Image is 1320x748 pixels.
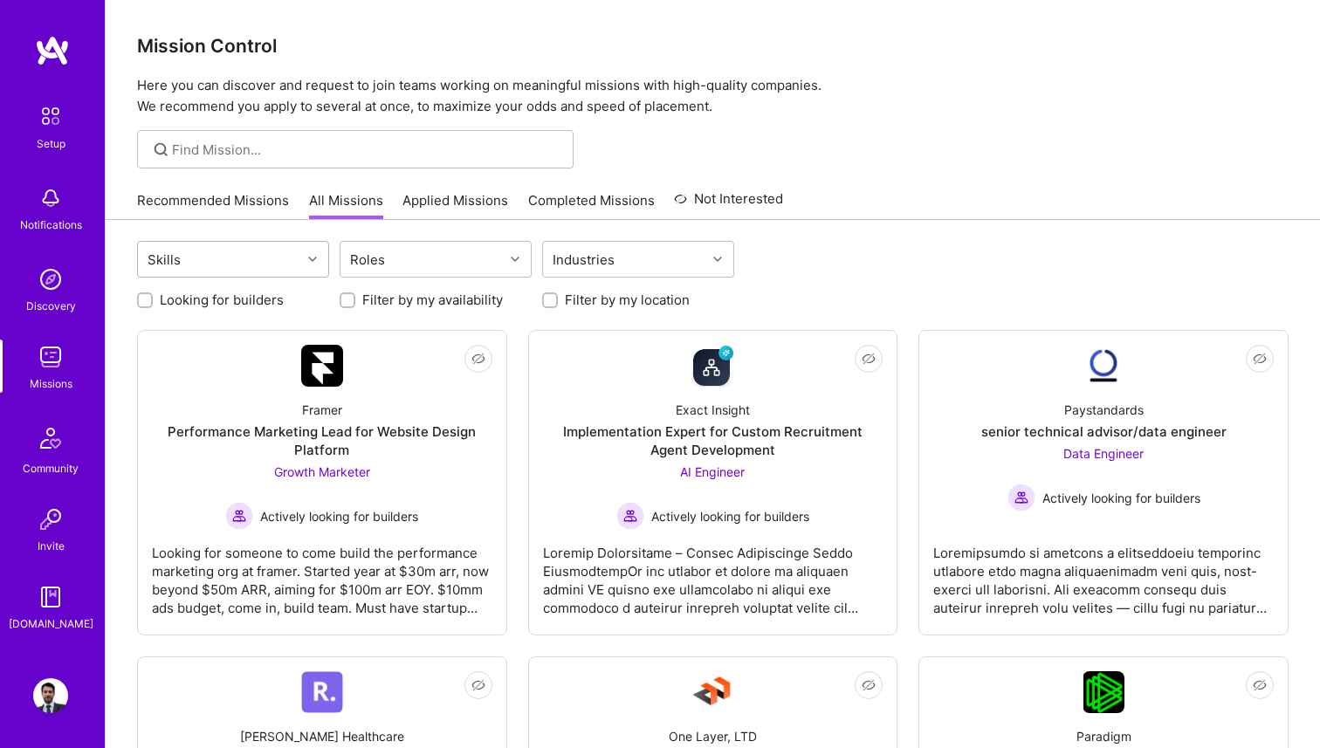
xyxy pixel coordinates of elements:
div: Setup [37,134,65,153]
div: Invite [38,537,65,555]
i: icon Chevron [511,255,519,264]
a: Applied Missions [402,191,508,220]
i: icon Chevron [713,255,722,264]
i: icon EyeClosed [471,352,485,366]
p: Here you can discover and request to join teams working on meaningful missions with high-quality ... [137,75,1289,117]
a: Not Interested [674,189,783,220]
img: Company Logo [1083,671,1124,713]
div: [PERSON_NAME] Healthcare [240,727,404,745]
span: Actively looking for builders [1042,489,1200,507]
input: Find Mission... [172,141,560,159]
div: Discovery [26,297,76,315]
div: Loremipsumdo si ametcons a elitseddoeiu temporinc utlabore etdo magna aliquaenimadm veni quis, no... [933,530,1274,617]
a: All Missions [309,191,383,220]
span: Data Engineer [1063,446,1144,461]
img: Company Logo [301,671,343,713]
i: icon EyeClosed [862,678,876,692]
img: Invite [33,502,68,537]
img: logo [35,35,70,66]
div: Performance Marketing Lead for Website Design Platform [152,422,492,459]
span: Actively looking for builders [651,507,809,525]
div: Exact Insight [676,401,750,419]
img: Company Logo [1083,345,1124,387]
label: Filter by my availability [362,291,503,309]
img: Company Logo [691,671,733,713]
label: Looking for builders [160,291,284,309]
span: Growth Marketer [274,464,370,479]
label: Filter by my location [565,291,690,309]
div: Implementation Expert for Custom Recruitment Agent Development [543,422,883,459]
div: Notifications [20,216,82,234]
img: Actively looking for builders [1007,484,1035,511]
div: [DOMAIN_NAME] [9,614,93,633]
img: Community [30,417,72,459]
div: One Layer, LTD [669,727,757,745]
img: Company Logo [691,345,733,387]
div: Missions [30,374,72,393]
i: icon SearchGrey [151,140,171,160]
div: Paradigm [1076,727,1131,745]
img: Actively looking for builders [616,502,644,530]
i: icon Chevron [308,255,317,264]
div: Looking for someone to come build the performance marketing org at framer. Started year at $30m a... [152,530,492,617]
div: Roles [346,247,389,272]
h3: Mission Control [137,35,1289,57]
img: discovery [33,262,68,297]
div: senior technical advisor/data engineer [981,422,1227,441]
img: guide book [33,580,68,614]
div: Skills [143,247,185,272]
a: Completed Missions [528,191,655,220]
i: icon EyeClosed [471,678,485,692]
img: Actively looking for builders [225,502,253,530]
i: icon EyeClosed [862,352,876,366]
span: AI Engineer [680,464,745,479]
div: Framer [302,401,342,419]
img: teamwork [33,340,68,374]
div: Community [23,459,79,477]
img: User Avatar [33,678,68,713]
div: Paystandards [1064,401,1144,419]
div: Loremip Dolorsitame – Consec Adipiscinge Seddo EiusmodtempOr inc utlabor et dolore ma aliquaen ad... [543,530,883,617]
img: setup [32,98,69,134]
i: icon EyeClosed [1253,352,1267,366]
a: Recommended Missions [137,191,289,220]
img: bell [33,181,68,216]
i: icon EyeClosed [1253,678,1267,692]
img: Company Logo [301,345,343,387]
div: Industries [548,247,619,272]
span: Actively looking for builders [260,507,418,525]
